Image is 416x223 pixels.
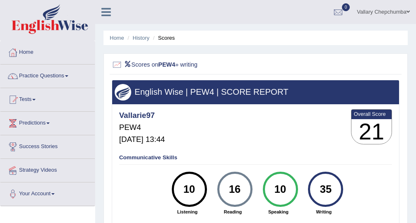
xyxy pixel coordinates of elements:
[351,119,392,144] h3: 21
[0,112,95,132] a: Predictions
[0,88,95,109] a: Tests
[0,65,95,85] a: Practice Questions
[0,135,95,156] a: Success Stories
[115,84,131,101] img: wings.png
[0,182,95,203] a: Your Account
[214,209,252,215] strong: Reading
[110,35,124,41] a: Home
[119,111,165,120] h4: Vallarie97
[115,87,396,96] h3: English Wise | PEW4 | SCORE REPORT
[176,175,202,204] div: 10
[119,135,165,144] h5: [DATE] 13:44
[119,155,392,161] h4: Communicative Skills
[168,209,207,215] strong: Listening
[354,111,390,117] b: Overall Score
[151,34,175,42] li: Scores
[267,175,293,204] div: 10
[119,123,165,132] h5: PEW4
[0,41,95,62] a: Home
[133,35,149,41] a: History
[0,159,95,180] a: Strategy Videos
[158,61,175,67] b: PEW4
[259,209,298,215] strong: Speaking
[305,209,343,215] strong: Writing
[313,175,339,204] div: 35
[342,3,350,11] span: 0
[222,175,248,204] div: 16
[112,60,290,70] h2: Scores on » writing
